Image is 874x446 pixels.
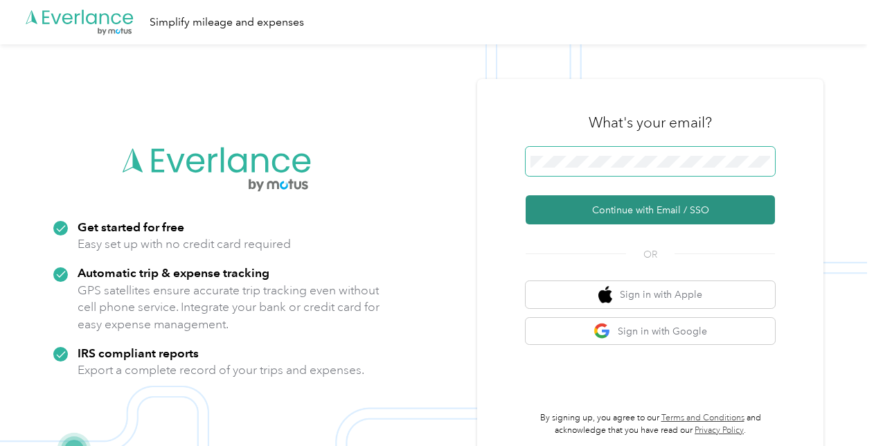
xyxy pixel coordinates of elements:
a: Terms and Conditions [661,413,744,423]
img: apple logo [598,286,612,303]
p: Easy set up with no credit card required [78,235,291,253]
strong: Automatic trip & expense tracking [78,265,269,280]
div: Simplify mileage and expenses [150,14,304,31]
a: Privacy Policy [695,425,744,436]
iframe: Everlance-gr Chat Button Frame [796,368,874,446]
button: apple logoSign in with Apple [526,281,775,308]
strong: Get started for free [78,220,184,234]
img: google logo [594,323,611,340]
strong: IRS compliant reports [78,346,199,360]
span: OR [626,247,675,262]
p: Export a complete record of your trips and expenses. [78,362,364,379]
p: By signing up, you agree to our and acknowledge that you have read our . [526,412,775,436]
button: google logoSign in with Google [526,318,775,345]
p: GPS satellites ensure accurate trip tracking even without cell phone service. Integrate your bank... [78,282,380,333]
button: Continue with Email / SSO [526,195,775,224]
h3: What's your email? [589,113,712,132]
